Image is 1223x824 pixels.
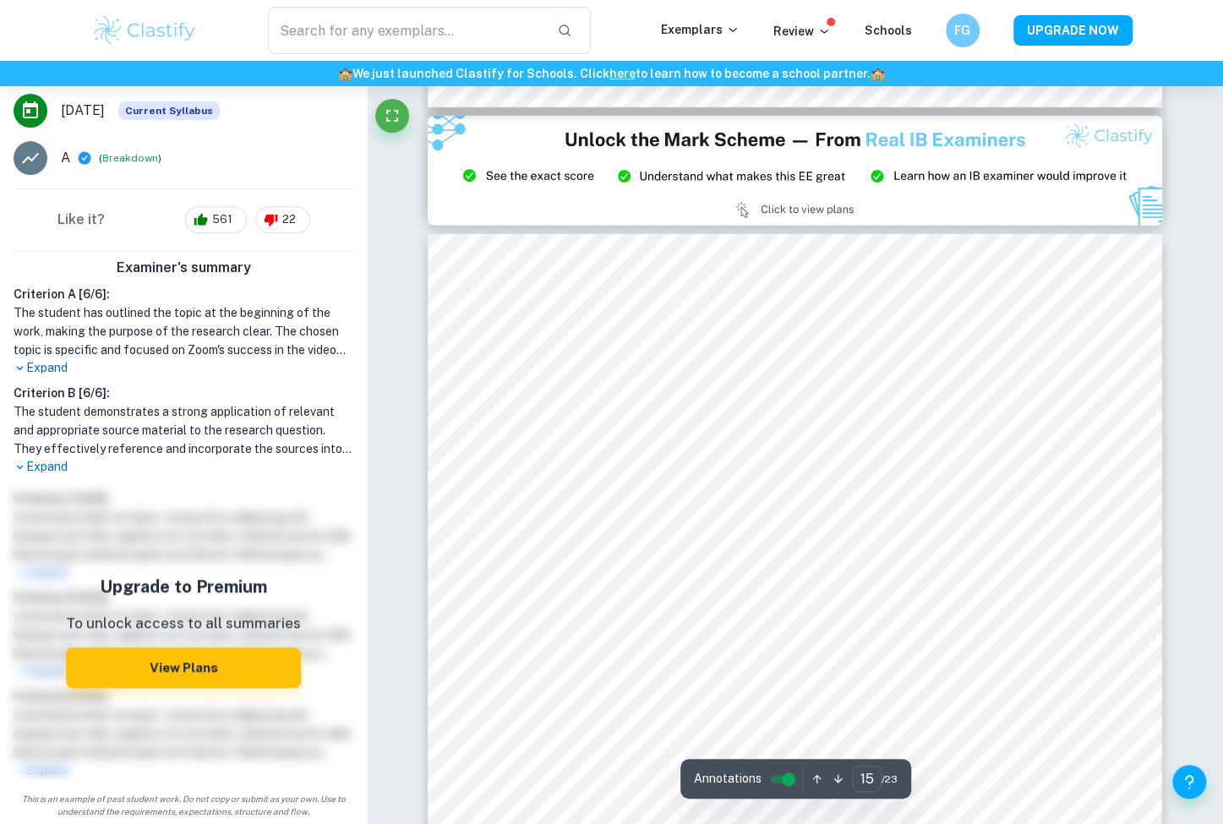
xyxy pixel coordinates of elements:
p: Expand [14,359,353,377]
button: UPGRADE NOW [1013,15,1133,46]
h6: Criterion B [ 6 / 6 ]: [14,384,353,402]
span: 22 [273,211,305,228]
p: A [61,148,70,168]
h1: The student demonstrates a strong application of relevant and appropriate source material to the ... [14,402,353,458]
p: Exemplars [661,20,740,39]
span: 🏫 [871,67,885,80]
a: here [609,67,636,80]
h5: Upgrade to Premium [66,574,301,599]
span: This is an example of past student work. Do not copy or submit as your own. Use to understand the... [7,793,360,818]
button: FG [946,14,980,47]
div: 561 [185,206,247,233]
input: Search for any exemplars... [268,7,544,54]
button: Fullscreen [375,99,409,133]
p: To unlock access to all summaries [66,613,301,635]
div: This exemplar is based on the current syllabus. Feel free to refer to it for inspiration/ideas wh... [118,101,220,120]
h6: Criterion A [ 6 / 6 ]: [14,285,353,303]
a: Schools [865,24,912,37]
span: / 23 [882,772,898,787]
h6: We just launched Clastify for Schools. Click to learn how to become a school partner. [3,64,1220,83]
span: 🏫 [338,67,352,80]
span: ( ) [99,150,161,166]
button: View Plans [66,647,301,688]
span: [DATE] [61,101,105,121]
img: Ad [428,116,1161,226]
span: Annotations [694,770,762,788]
h6: FG [953,21,972,40]
button: Breakdown [102,150,158,166]
div: 22 [255,206,310,233]
h6: Examiner's summary [7,258,360,278]
span: 561 [203,211,242,228]
img: Clastify logo [91,14,199,47]
h6: Like it? [57,210,105,230]
button: Help and Feedback [1172,765,1206,799]
span: Current Syllabus [118,101,220,120]
p: Review [773,22,831,41]
p: Expand [14,458,353,476]
h1: The student has outlined the topic at the beginning of the work, making the purpose of the resear... [14,303,353,359]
